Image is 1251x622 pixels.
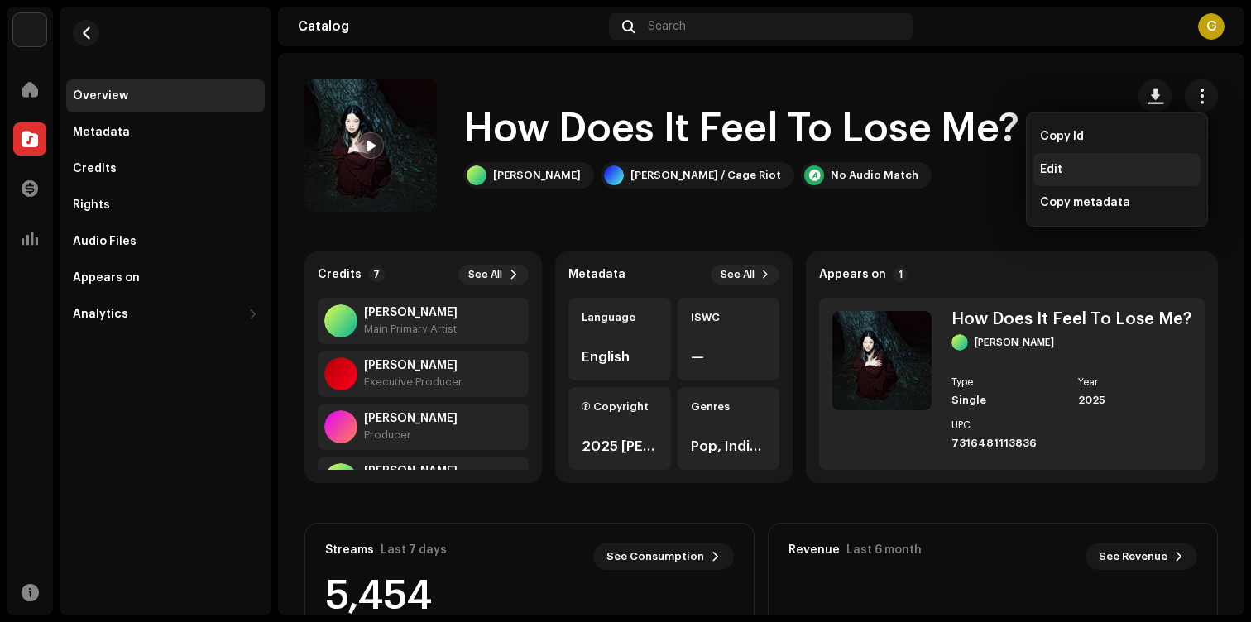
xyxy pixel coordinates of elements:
[1040,163,1062,176] span: Edit
[364,412,458,425] strong: Elliott Woodbridge
[1198,13,1225,40] div: G
[1040,130,1084,143] span: Copy Id
[13,13,46,46] img: 3bdc119d-ef2f-4d41-acde-c0e9095fc35a
[819,268,886,281] strong: Appears on
[711,265,779,285] button: See All
[606,540,704,573] span: See Consumption
[381,543,447,557] div: Last 7 days
[325,543,374,557] div: Streams
[66,152,265,185] re-m-nav-item: Credits
[73,271,140,285] div: Appears on
[364,359,463,372] strong: Barry Fowler
[832,311,932,410] img: 09e7dc7e-0cb1-407c-afe9-39ca62f5b5e3
[1086,543,1197,570] button: See Revenue
[951,377,1065,387] div: Type
[846,543,922,557] div: Last 6 month
[66,79,265,112] re-m-nav-item: Overview
[582,437,658,457] div: 2025 [PERSON_NAME], Distributed by Cage Riot
[364,306,458,319] strong: Grace Power
[304,79,437,212] img: 09e7dc7e-0cb1-407c-afe9-39ca62f5b5e3
[368,267,385,282] p-badge: 7
[582,311,658,324] div: Language
[364,376,463,389] div: Executive Producer
[691,400,767,414] div: Genres
[1078,377,1191,387] div: Year
[493,169,581,182] div: [PERSON_NAME]
[721,268,755,281] span: See All
[463,103,1019,155] h1: How Does It Feel To Lose Me?
[73,235,137,248] div: Audio Files
[73,308,128,321] div: Analytics
[788,543,840,557] div: Revenue
[691,347,767,367] div: —
[1099,540,1167,573] span: See Revenue
[468,268,502,281] span: See All
[66,116,265,149] re-m-nav-item: Metadata
[582,400,658,414] div: Ⓟ Copyright
[951,420,1065,430] div: UPC
[66,225,265,258] re-m-nav-item: Audio Files
[648,20,686,33] span: Search
[298,20,602,33] div: Catalog
[593,543,734,570] button: See Consumption
[364,323,458,336] div: Main Primary Artist
[66,298,265,331] re-m-nav-dropdown: Analytics
[364,465,469,478] strong: Grace Power
[73,199,110,212] div: Rights
[630,169,781,182] div: [PERSON_NAME] / Cage Riot
[951,437,1065,450] div: 7316481113836
[458,265,529,285] button: See All
[691,437,767,457] div: Pop, Indie Pop
[975,336,1054,349] div: [PERSON_NAME]
[568,268,625,281] strong: Metadata
[951,394,1065,407] div: Single
[66,189,265,222] re-m-nav-item: Rights
[691,311,767,324] div: ISWC
[582,347,658,367] div: English
[73,162,117,175] div: Credits
[951,311,1191,328] div: How Does It Feel To Lose Me?
[1078,394,1191,407] div: 2025
[364,428,458,442] div: Producer
[66,261,265,294] re-m-nav-item: Appears on
[1040,196,1130,209] span: Copy metadata
[73,89,128,103] div: Overview
[831,169,918,182] div: No Audio Match
[73,126,130,139] div: Metadata
[318,268,362,281] strong: Credits
[893,267,908,282] p-badge: 1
